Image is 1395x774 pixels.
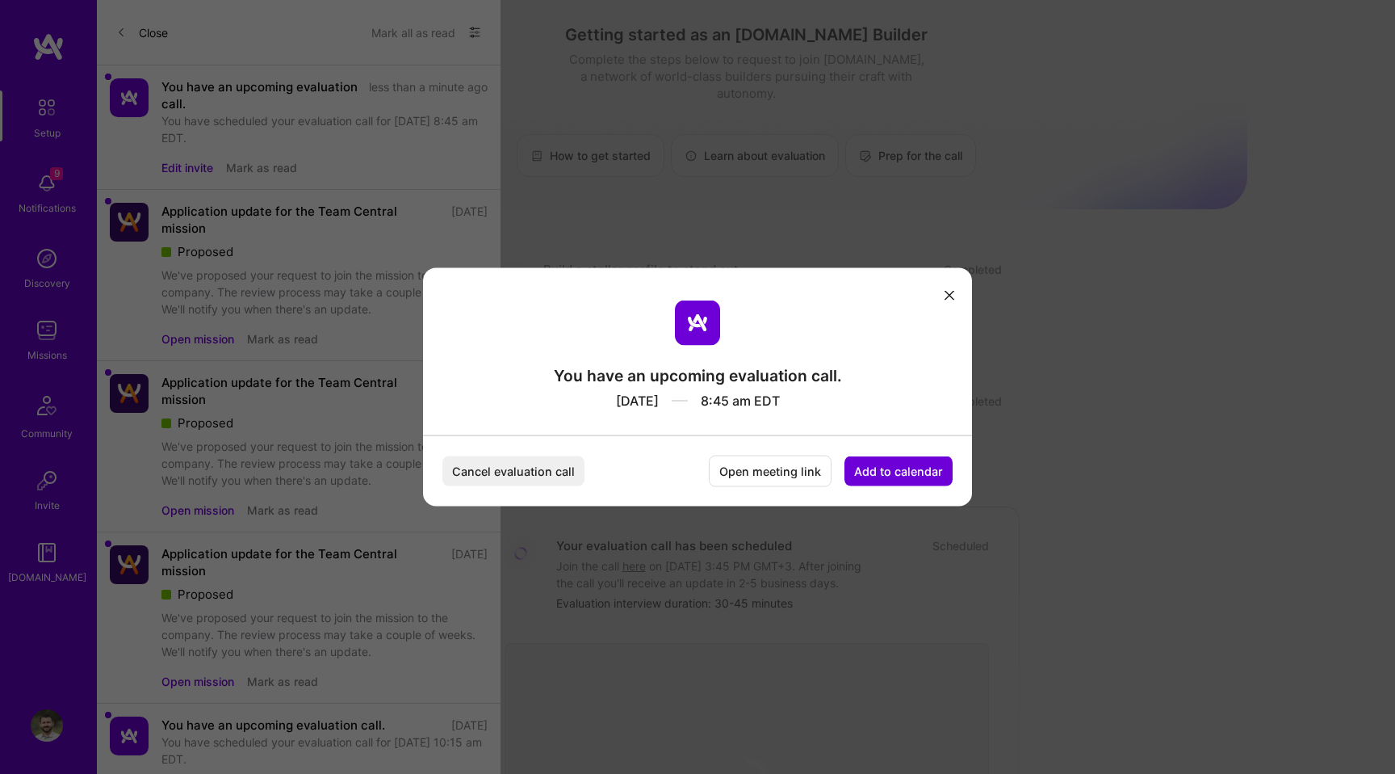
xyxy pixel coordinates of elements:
div: [DATE] 8:45 am EDT [554,386,842,410]
div: modal [423,268,972,507]
button: Add to calendar [844,456,953,486]
div: You have an upcoming evaluation call. [554,365,842,386]
button: Open meeting link [709,456,832,487]
i: icon Close [945,290,954,300]
button: Cancel evaluation call [442,456,584,486]
img: aTeam logo [675,301,720,346]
